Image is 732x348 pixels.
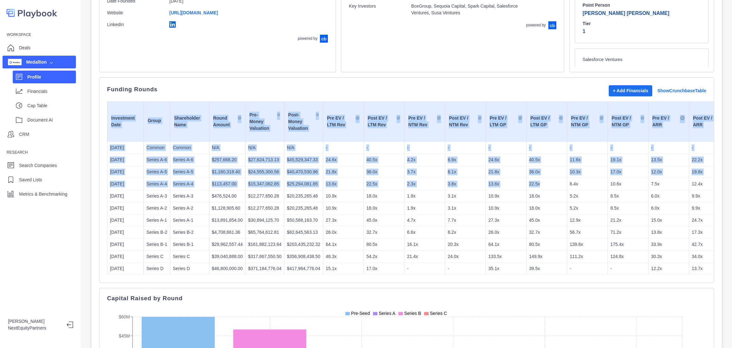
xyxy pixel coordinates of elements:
p: $4,708,661.36 [212,229,243,236]
tspan: $45M [119,333,130,338]
p: Series A-3 [146,193,167,199]
div: Post EV / LTM Rev [368,115,400,128]
p: $25,294,081.85 [287,181,320,187]
p: 80.5x [366,241,402,248]
p: - [651,144,686,151]
img: Sort [356,115,360,121]
p: 2.3x [407,181,442,187]
p: 139.6x [570,241,605,248]
p: - [610,144,646,151]
p: NextEquityPartners [8,325,62,331]
p: 18.0x [366,205,402,212]
p: 10.6x [610,181,646,187]
p: N/A [212,144,243,151]
p: 22.5x [529,181,564,187]
div: Pre EV / LTM GP [490,115,522,128]
p: 24.0x [448,253,483,260]
p: 22.5x [366,181,402,187]
p: $356,908,438.50 [287,253,320,260]
p: - [529,144,564,151]
p: $12,277,650.28 [248,193,281,199]
p: 175.4x [610,241,646,248]
p: Series A-5 [173,169,207,175]
p: 33.9x [651,241,686,248]
div: Post EV / NTM GP [612,115,644,128]
p: Funding Rounds [107,87,158,92]
p: [DATE] [110,253,141,260]
p: $371,184,776.04 [248,265,281,272]
p: 40.5x [529,157,564,163]
p: 35.1x [488,265,524,272]
p: CRM [19,131,29,138]
p: - [570,144,605,151]
p: 21.8x [326,169,361,175]
div: Post EV / NTM Rev [449,115,482,128]
p: $50,588,163.70 [287,217,320,224]
p: 30.3x [651,253,686,260]
p: Series A-1 [146,217,167,224]
div: Investment Date [111,115,140,128]
img: crunchbase-logo [320,35,328,43]
p: Series C [173,253,207,260]
tspan: $60M [119,314,130,319]
p: Financials [27,88,76,95]
p: 10.3x [570,169,605,175]
h6: Tier [583,21,701,27]
p: 3.8x [448,181,483,187]
p: 16.1x [407,241,442,248]
p: - [448,265,483,272]
p: $257,668.20 [212,157,243,163]
p: Profile [27,74,76,80]
p: Series B-1 [173,241,207,248]
img: Sort [600,115,604,121]
p: 45.0x [529,217,564,224]
p: $13,891,854.00 [212,217,243,224]
div: Post EV / LTM GP [530,115,563,128]
h6: Point Person [583,3,701,8]
p: Cap Table [27,102,76,109]
p: $65,764,612.81 [248,229,281,236]
p: 111.2x [570,253,605,260]
p: 36.0x [366,169,402,175]
p: 19.8x [692,169,727,175]
p: 5.2x [570,193,605,199]
p: 18.0x [529,193,564,199]
p: 4.7x [407,217,442,224]
p: $39,040,888.00 [212,253,243,260]
p: 21.2x [610,217,646,224]
div: Pre-Money Valuation [249,112,280,132]
p: - [570,265,605,272]
p: 3.7x [407,169,442,175]
p: 15.0x [651,217,686,224]
p: [DATE] [110,229,141,236]
p: 6.1x [448,169,483,175]
p: 6.0x [651,205,686,212]
p: [DATE] [110,157,141,163]
span: Series B [404,311,421,316]
p: Series D [146,265,167,272]
p: 24.7x [692,217,727,224]
img: Sort [640,115,645,121]
p: $20,235,265.48 [287,205,320,212]
p: $40,470,530.96 [287,169,320,175]
button: + Add Financials [609,85,652,96]
p: 20.3x [448,241,483,248]
p: Search Companies [19,162,57,169]
p: $203,435,232.32 [287,241,320,248]
p: $476,524.00 [212,193,243,199]
p: 27.3x [326,217,361,224]
p: Series B-1 [146,241,167,248]
p: Series D [173,265,207,272]
p: 45.0x [366,217,402,224]
a: [URL][DOMAIN_NAME] [169,10,218,15]
p: Saved Lists [19,177,42,183]
p: 9.9x [692,193,727,199]
p: - [407,144,442,151]
img: linkedin-logo [169,21,176,28]
p: $46,800,000.00 [212,265,243,272]
p: $45,529,347.33 [287,157,320,163]
p: Series A-6 [146,157,167,163]
p: 54.2x [366,253,402,260]
p: [DATE] [110,265,141,272]
div: Shareholder Name [174,115,205,128]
